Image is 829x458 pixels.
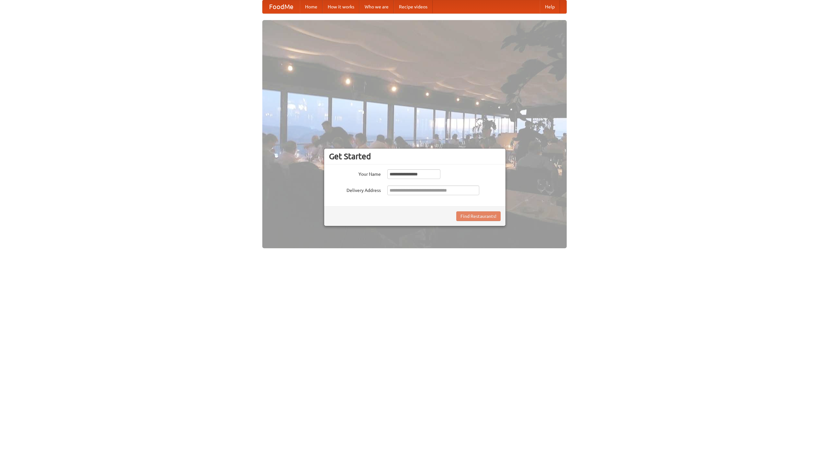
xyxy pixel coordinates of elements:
a: Help [540,0,560,13]
h3: Get Started [329,151,501,161]
a: Who we are [359,0,394,13]
a: Recipe videos [394,0,433,13]
label: Your Name [329,169,381,177]
button: Find Restaurants! [456,211,501,221]
label: Delivery Address [329,185,381,194]
a: FoodMe [263,0,300,13]
a: How it works [323,0,359,13]
a: Home [300,0,323,13]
